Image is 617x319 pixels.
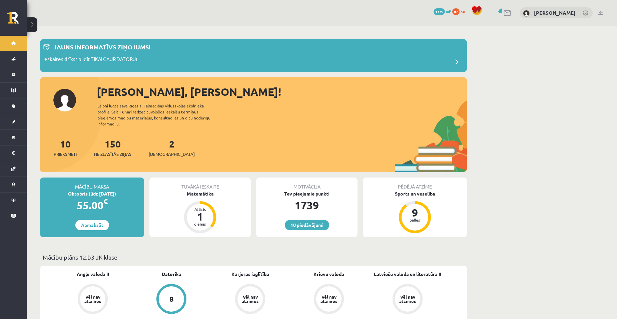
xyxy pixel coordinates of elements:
a: Vēl nav atzīmes [368,284,447,315]
div: Vēl nav atzīmes [241,295,259,303]
div: 8 [169,295,174,303]
a: Jauns informatīvs ziņojums! Ieskaites drīkst pildīt TIKAI CAUR DATORU! [43,42,464,69]
span: 87 [452,8,460,15]
div: Motivācija [256,178,358,190]
a: Krievu valoda [314,271,344,278]
div: Laipni lūgts savā Rīgas 1. Tālmācības vidusskolas skolnieka profilā. Šeit Tu vari redzēt tuvojošo... [97,103,222,127]
a: Latviešu valoda un literatūra II [374,271,441,278]
a: Rīgas 1. Tālmācības vidusskola [7,12,27,28]
a: 10 piedāvājumi [285,220,329,230]
span: 1739 [434,8,445,15]
a: 150Neizlasītās ziņas [94,138,131,157]
div: Vēl nav atzīmes [83,295,102,303]
a: Apmaksāt [75,220,109,230]
div: Vēl nav atzīmes [398,295,417,303]
a: 87 xp [452,8,468,14]
p: Jauns informatīvs ziņojums! [53,42,150,51]
div: 1 [190,211,210,222]
div: [PERSON_NAME], [PERSON_NAME]! [97,84,467,100]
div: 55.00 [40,197,144,213]
div: Tev pieejamie punkti [256,190,358,197]
a: Vēl nav atzīmes [53,284,132,315]
a: Sports un veselība 9 balles [363,190,467,234]
span: mP [446,8,451,14]
div: Tuvākā ieskaite [149,178,251,190]
a: 2[DEMOGRAPHIC_DATA] [149,138,195,157]
a: 1739 mP [434,8,451,14]
a: [PERSON_NAME] [534,9,576,16]
a: 8 [132,284,211,315]
div: Vēl nav atzīmes [320,295,338,303]
span: Priekšmeti [54,151,77,157]
div: Pēdējā atzīme [363,178,467,190]
div: Matemātika [149,190,251,197]
a: Vēl nav atzīmes [211,284,289,315]
div: 9 [405,207,425,218]
p: Ieskaites drīkst pildīt TIKAI CAUR DATORU! [43,55,137,65]
span: € [103,197,108,206]
div: Atlicis [190,207,210,211]
div: Sports un veselība [363,190,467,197]
span: [DEMOGRAPHIC_DATA] [149,151,195,157]
a: 10Priekšmeti [54,138,77,157]
img: Amanda Strupiša [523,10,530,17]
div: dienas [190,222,210,226]
div: Oktobris (līdz [DATE]) [40,190,144,197]
div: Mācību maksa [40,178,144,190]
span: Neizlasītās ziņas [94,151,131,157]
a: Matemātika Atlicis 1 dienas [149,190,251,234]
a: Angļu valoda II [77,271,109,278]
a: Vēl nav atzīmes [289,284,368,315]
div: 1739 [256,197,358,213]
p: Mācību plāns 12.b3 JK klase [43,253,464,262]
a: Karjeras izglītība [231,271,269,278]
div: balles [405,218,425,222]
a: Datorika [162,271,181,278]
span: xp [461,8,465,14]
